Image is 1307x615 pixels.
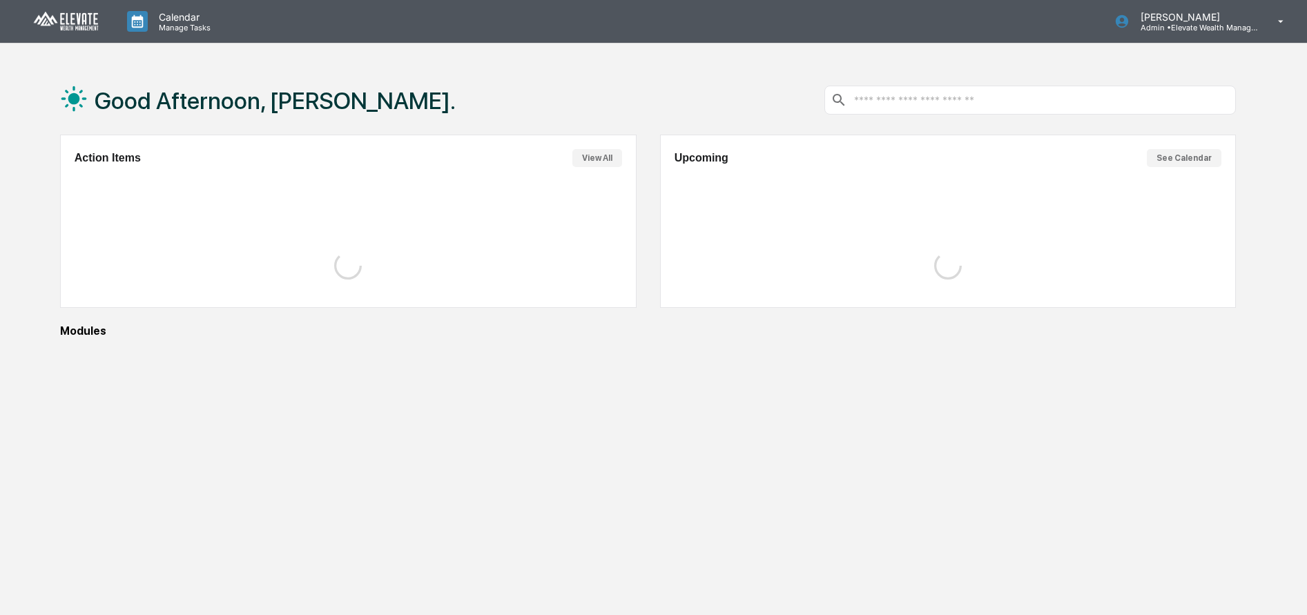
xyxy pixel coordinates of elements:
h2: Upcoming [675,152,728,164]
p: Manage Tasks [148,23,217,32]
p: [PERSON_NAME] [1130,11,1258,23]
h1: Good Afternoon, [PERSON_NAME]. [95,87,456,115]
p: Admin • Elevate Wealth Management [1130,23,1258,32]
div: Modules [60,324,1237,338]
h2: Action Items [75,152,141,164]
p: Calendar [148,11,217,23]
button: See Calendar [1147,149,1221,167]
button: View All [572,149,622,167]
img: logo [33,11,99,32]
